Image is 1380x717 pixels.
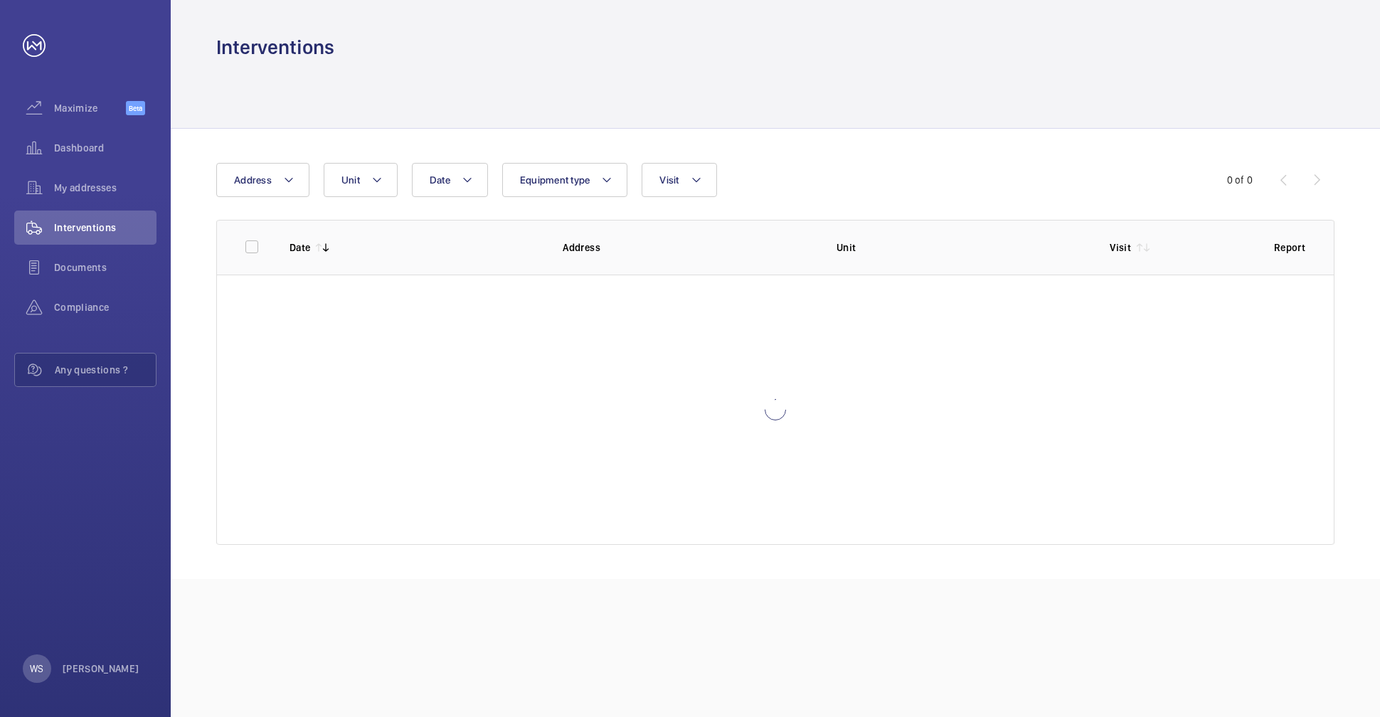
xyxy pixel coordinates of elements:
p: Address [563,240,813,255]
span: Date [430,174,450,186]
button: Date [412,163,488,197]
span: Compliance [54,300,156,314]
button: Equipment type [502,163,628,197]
p: Visit [1110,240,1131,255]
span: Dashboard [54,141,156,155]
span: Maximize [54,101,126,115]
p: Report [1274,240,1305,255]
div: 0 of 0 [1227,173,1253,187]
span: Beta [126,101,145,115]
button: Unit [324,163,398,197]
span: Equipment type [520,174,590,186]
button: Address [216,163,309,197]
span: Unit [341,174,360,186]
span: Interventions [54,221,156,235]
p: [PERSON_NAME] [63,662,139,676]
p: WS [30,662,43,676]
p: Unit [837,240,1087,255]
h1: Interventions [216,34,334,60]
span: Visit [659,174,679,186]
span: My addresses [54,181,156,195]
span: Documents [54,260,156,275]
span: Address [234,174,272,186]
button: Visit [642,163,716,197]
p: Date [290,240,310,255]
span: Any questions ? [55,363,156,377]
